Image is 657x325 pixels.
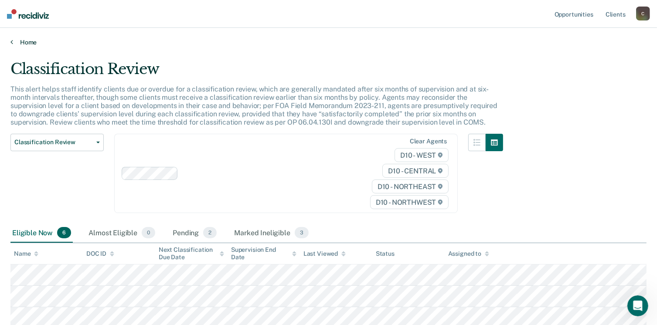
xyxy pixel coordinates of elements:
[86,250,114,257] div: DOC ID
[448,250,489,257] div: Assigned to
[376,250,395,257] div: Status
[295,227,309,238] span: 3
[203,227,217,238] span: 2
[14,139,93,146] span: Classification Review
[370,195,449,209] span: D10 - NORTHWEST
[303,250,346,257] div: Last Viewed
[382,164,449,178] span: D10 - CENTRAL
[627,295,648,316] iframe: Intercom live chat
[232,223,310,243] div: Marked Ineligible3
[14,250,38,257] div: Name
[171,223,218,243] div: Pending2
[10,85,497,127] p: This alert helps staff identify clients due or overdue for a classification review, which are gen...
[372,179,449,193] span: D10 - NORTHEAST
[10,60,503,85] div: Classification Review
[231,246,296,261] div: Supervision End Date
[410,138,447,145] div: Clear agents
[10,38,647,46] a: Home
[7,9,49,19] img: Recidiviz
[395,148,449,162] span: D10 - WEST
[57,227,71,238] span: 6
[87,223,157,243] div: Almost Eligible0
[159,246,224,261] div: Next Classification Due Date
[10,223,73,243] div: Eligible Now6
[636,7,650,20] button: C
[142,227,155,238] span: 0
[10,134,104,151] button: Classification Review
